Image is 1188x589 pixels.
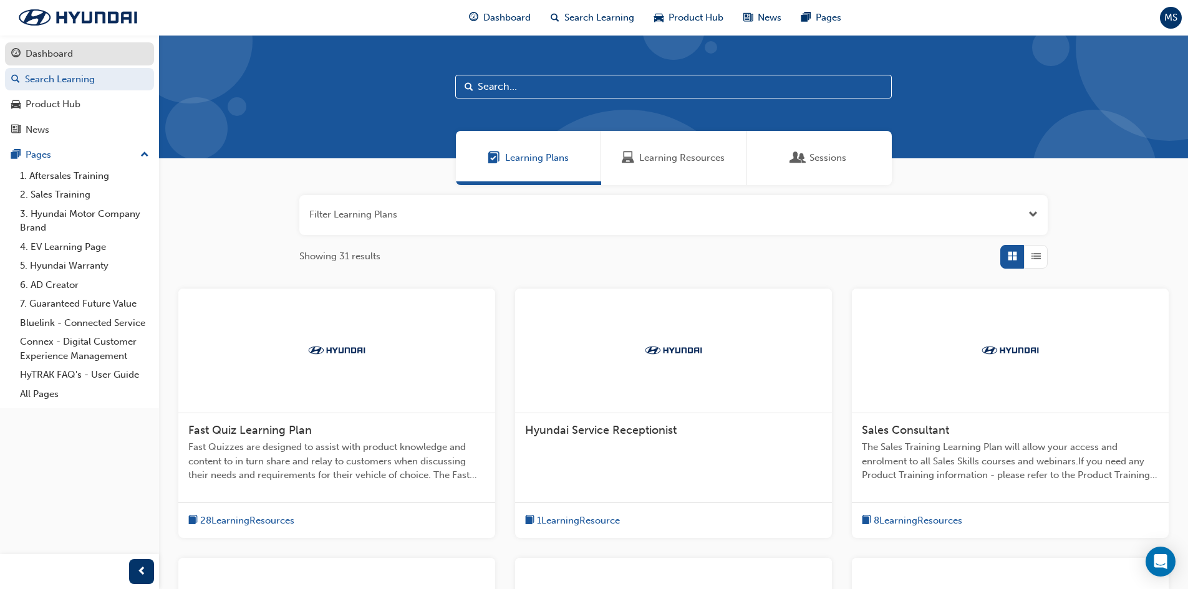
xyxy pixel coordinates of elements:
[11,125,21,136] span: news-icon
[488,151,500,165] span: Learning Plans
[188,513,198,529] span: book-icon
[862,423,949,437] span: Sales Consultant
[178,289,495,539] a: TrakFast Quiz Learning PlanFast Quizzes are designed to assist with product knowledge and content...
[5,143,154,166] button: Pages
[5,42,154,65] a: Dashboard
[15,256,154,275] a: 5. Hyundai Warranty
[525,513,620,529] button: book-icon1LearningResource
[733,5,791,31] a: news-iconNews
[746,131,892,185] a: SessionsSessions
[792,151,804,165] span: Sessions
[5,93,154,116] a: Product Hub
[11,150,21,161] span: pages-icon
[15,275,154,295] a: 6. AD Creator
[299,249,380,264] span: Showing 31 results
[976,344,1045,357] img: Trak
[1146,547,1176,577] div: Open Intercom Messenger
[15,237,154,257] a: 4. EV Learning Page
[743,10,753,26] span: news-icon
[654,10,664,26] span: car-icon
[15,204,154,237] a: 3. Hyundai Motor Company Brand
[551,10,559,26] span: search-icon
[809,151,846,165] span: Sessions
[459,5,541,31] a: guage-iconDashboard
[188,440,485,482] span: Fast Quizzes are designed to assist with product knowledge and content to in turn share and relay...
[483,11,531,25] span: Dashboard
[15,185,154,204] a: 2. Sales Training
[639,151,725,165] span: Learning Resources
[26,123,49,137] div: News
[801,10,811,26] span: pages-icon
[15,166,154,186] a: 1. Aftersales Training
[15,294,154,314] a: 7. Guaranteed Future Value
[15,385,154,404] a: All Pages
[622,151,634,165] span: Learning Resources
[816,11,841,25] span: Pages
[669,11,723,25] span: Product Hub
[11,49,21,60] span: guage-icon
[1008,249,1017,264] span: Grid
[465,80,473,94] span: Search
[564,11,634,25] span: Search Learning
[137,564,147,580] span: prev-icon
[537,514,620,528] span: 1 Learning Resource
[541,5,644,31] a: search-iconSearch Learning
[26,97,80,112] div: Product Hub
[11,99,21,110] span: car-icon
[302,344,371,357] img: Trak
[515,289,832,539] a: TrakHyundai Service Receptionistbook-icon1LearningResource
[525,513,534,529] span: book-icon
[862,513,962,529] button: book-icon8LearningResources
[188,423,312,437] span: Fast Quiz Learning Plan
[469,10,478,26] span: guage-icon
[1031,249,1041,264] span: List
[140,147,149,163] span: up-icon
[862,513,871,529] span: book-icon
[5,40,154,143] button: DashboardSearch LearningProduct HubNews
[1164,11,1177,25] span: MS
[639,344,708,357] img: Trak
[26,148,51,162] div: Pages
[1028,208,1038,222] button: Open the filter
[1160,7,1182,29] button: MS
[5,68,154,91] a: Search Learning
[26,47,73,61] div: Dashboard
[525,423,677,437] span: Hyundai Service Receptionist
[791,5,851,31] a: pages-iconPages
[6,4,150,31] img: Trak
[5,118,154,141] a: News
[852,289,1169,539] a: TrakSales ConsultantThe Sales Training Learning Plan will allow your access and enrolment to all ...
[758,11,781,25] span: News
[505,151,569,165] span: Learning Plans
[15,314,154,333] a: Bluelink - Connected Service
[874,514,962,528] span: 8 Learning Resources
[644,5,733,31] a: car-iconProduct Hub
[862,440,1159,482] span: The Sales Training Learning Plan will allow your access and enrolment to all Sales Skills courses...
[11,74,20,85] span: search-icon
[15,332,154,365] a: Connex - Digital Customer Experience Management
[455,75,892,98] input: Search...
[188,513,294,529] button: book-icon28LearningResources
[601,131,746,185] a: Learning ResourcesLearning Resources
[15,365,154,385] a: HyTRAK FAQ's - User Guide
[200,514,294,528] span: 28 Learning Resources
[456,131,601,185] a: Learning PlansLearning Plans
